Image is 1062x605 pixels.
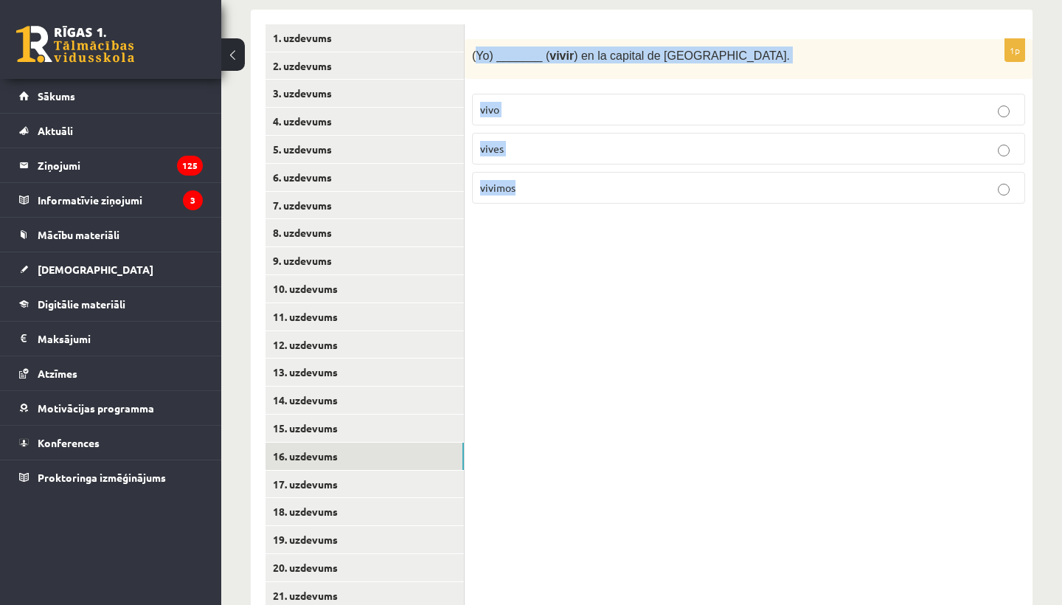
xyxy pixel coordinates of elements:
a: Digitālie materiāli [19,287,203,321]
a: 9. uzdevums [265,247,464,274]
legend: Maksājumi [38,322,203,356]
a: 12. uzdevums [265,331,464,359]
span: Digitālie materiāli [38,297,125,311]
a: Rīgas 1. Tālmācības vidusskola [16,26,134,63]
a: [DEMOGRAPHIC_DATA] [19,252,203,286]
a: Informatīvie ziņojumi3 [19,183,203,217]
a: 6. uzdevums [265,164,464,191]
a: 16. uzdevums [265,443,464,470]
span: vivimos [480,181,516,194]
a: Konferences [19,426,203,460]
span: [DEMOGRAPHIC_DATA] [38,263,153,276]
a: Mācību materiāli [19,218,203,252]
span: Atzīmes [38,367,77,380]
i: 125 [177,156,203,176]
a: Motivācijas programma [19,391,203,425]
a: 14. uzdevums [265,387,464,414]
a: 4. uzdevums [265,108,464,135]
a: 1. uzdevums [265,24,464,52]
span: Motivācijas programma [38,401,154,415]
a: 15. uzdevums [265,415,464,442]
a: 10. uzdevums [265,275,464,302]
i: 3 [183,190,203,210]
span: Sākums [38,89,75,103]
span: Aktuāli [38,124,73,137]
a: 8. uzdevums [265,219,464,246]
span: Konferences [38,436,100,449]
a: 13. uzdevums [265,359,464,386]
span: vivo [480,103,499,116]
a: 19. uzdevums [265,526,464,553]
legend: Informatīvie ziņojumi [38,183,203,217]
a: 7. uzdevums [265,192,464,219]
input: vives [998,145,1010,156]
a: Proktoringa izmēģinājums [19,460,203,494]
a: Sākums [19,79,203,113]
a: 18. uzdevums [265,498,464,525]
span: Mācību materiāli [38,228,119,241]
a: Ziņojumi125 [19,148,203,182]
p: 1p [1004,38,1025,62]
a: Maksājumi [19,322,203,356]
a: Atzīmes [19,356,203,390]
a: 11. uzdevums [265,303,464,331]
a: 3. uzdevums [265,80,464,107]
input: vivimos [998,184,1010,196]
span: Proktoringa izmēģinājums [38,471,166,484]
a: 2. uzdevums [265,52,464,80]
a: 5. uzdevums [265,136,464,163]
a: 20. uzdevums [265,554,464,581]
span: (Yo) _______ ( ) en la capital de [GEOGRAPHIC_DATA]. [472,49,790,62]
span: vives [480,142,504,155]
input: vivo [998,106,1010,117]
a: Aktuāli [19,114,203,148]
legend: Ziņojumi [38,148,203,182]
b: vivir [549,49,574,62]
a: 17. uzdevums [265,471,464,498]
